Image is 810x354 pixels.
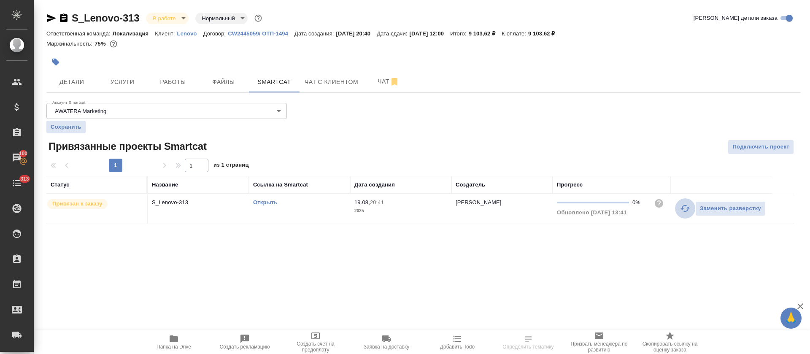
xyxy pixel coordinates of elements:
span: Чат [368,76,409,87]
div: Ссылка на Smartcat [253,181,308,189]
a: Открыть [253,199,277,205]
div: Создатель [456,181,485,189]
p: Маржинальность: [46,41,94,47]
button: Добавить тэг [46,53,65,71]
div: В работе [146,13,188,24]
div: Статус [51,181,70,189]
div: Название [152,181,178,189]
span: Услуги [102,77,143,87]
span: Привязанные проекты Smartcat [46,140,207,153]
div: Прогресс [557,181,583,189]
p: 9 103,62 ₽ [469,30,502,37]
span: 313 [15,175,34,183]
p: 19.08, [354,199,370,205]
span: Сохранить [51,123,81,131]
button: 🙏 [780,308,802,329]
span: Детали [51,77,92,87]
div: В работе [195,13,248,24]
span: 🙏 [784,309,798,327]
p: Договор: [203,30,228,37]
p: Ответственная команда: [46,30,113,37]
p: [DATE] 20:40 [336,30,377,37]
span: [PERSON_NAME] детали заказа [694,14,778,22]
p: [DATE] 12:00 [410,30,451,37]
p: К оплате: [502,30,528,37]
button: Подключить проект [728,140,794,154]
button: Скопировать ссылку [59,13,69,23]
span: Чат с клиентом [305,77,358,87]
span: Заменить разверстку [700,204,761,213]
p: Клиент: [155,30,177,37]
div: 0% [632,198,647,207]
button: Скопировать ссылку для ЯМессенджера [46,13,57,23]
p: 9 103,62 ₽ [528,30,562,37]
button: Доп статусы указывают на важность/срочность заказа [253,13,264,24]
div: AWATERA Marketing [46,103,287,119]
span: Работы [153,77,193,87]
p: Дата создания: [294,30,336,37]
p: [PERSON_NAME] [456,199,502,205]
p: 2025 [354,207,447,215]
p: Дата сдачи: [377,30,409,37]
button: Сохранить [46,121,86,133]
span: из 1 страниц [213,160,249,172]
a: CW2445059/ ОТП-1494 [228,30,294,37]
p: 75% [94,41,108,47]
span: 100 [14,149,33,158]
button: В работе [150,15,178,22]
span: Файлы [203,77,244,87]
div: Дата создания [354,181,395,189]
p: Итого: [450,30,468,37]
p: Локализация [113,30,155,37]
p: 20:41 [370,199,384,205]
button: AWATERA Marketing [52,108,109,115]
p: S_Lenovo-313 [152,198,245,207]
button: Заменить разверстку [695,201,766,216]
a: 100 [2,147,32,168]
svg: Отписаться [389,77,400,87]
a: 313 [2,173,32,194]
button: 1916.04 RUB; [108,38,119,49]
span: Подключить проект [732,142,789,152]
a: S_Lenovo-313 [72,12,139,24]
p: Привязан к заказу [52,200,103,208]
span: Обновлено [DATE] 13:41 [557,209,627,216]
span: Smartcat [254,77,294,87]
a: Lenovo [177,30,203,37]
button: Обновить прогресс [675,198,695,219]
button: Нормальный [200,15,238,22]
